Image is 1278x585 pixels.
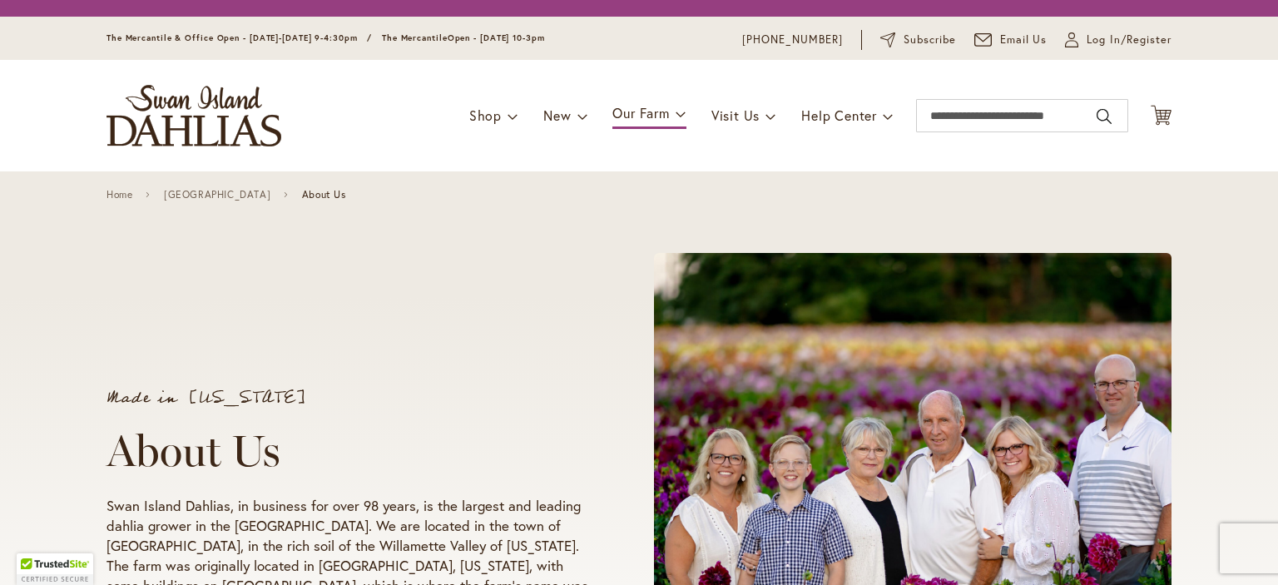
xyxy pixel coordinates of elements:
a: Log In/Register [1065,32,1171,48]
span: Our Farm [612,104,669,121]
span: New [543,107,571,124]
span: About Us [302,189,346,201]
p: Made in [US_STATE] [106,389,591,406]
span: Help Center [801,107,877,124]
span: Subscribe [904,32,956,48]
a: Subscribe [880,32,956,48]
span: Log In/Register [1087,32,1171,48]
span: The Mercantile & Office Open - [DATE]-[DATE] 9-4:30pm / The Mercantile [106,32,448,43]
a: [GEOGRAPHIC_DATA] [164,189,270,201]
a: store logo [106,85,281,146]
button: Search [1097,103,1112,130]
a: [PHONE_NUMBER] [742,32,843,48]
span: Visit Us [711,107,760,124]
h1: About Us [106,426,591,476]
span: Open - [DATE] 10-3pm [448,32,545,43]
span: Shop [469,107,502,124]
a: Email Us [974,32,1048,48]
span: Email Us [1000,32,1048,48]
a: Home [106,189,132,201]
